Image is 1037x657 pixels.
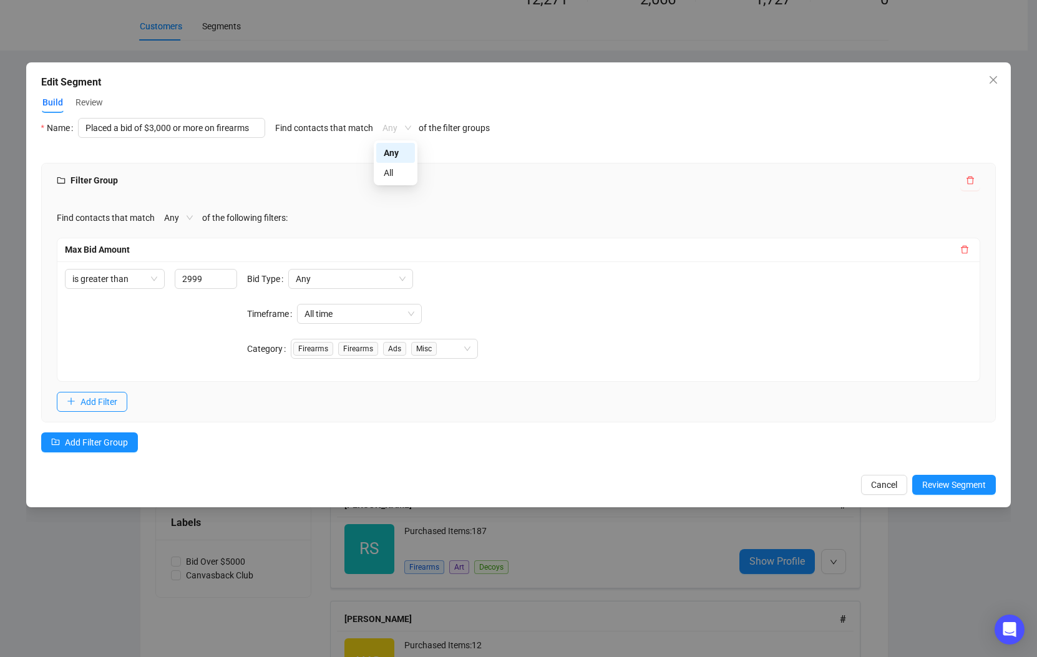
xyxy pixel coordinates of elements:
button: Review Segment [912,475,996,495]
span: delete [960,245,969,254]
span: Review [75,96,103,109]
span: Build [42,96,63,109]
label: Category [247,339,291,359]
span: folder-add [51,437,60,446]
span: is greater than [72,270,157,288]
button: Add Filter [57,392,127,412]
span: Any [382,119,411,137]
span: Firearms [293,342,333,356]
span: Review Segment [922,478,986,492]
span: Add Filter [80,395,117,409]
button: Cancel [861,475,907,495]
span: All time [304,304,414,323]
span: Ads [383,342,406,356]
span: Filter Group [57,175,118,185]
span: Firearms [338,342,378,356]
span: Misc [411,342,437,356]
div: All [384,166,407,180]
span: Cancel [871,478,897,492]
div: Any [384,146,407,160]
button: Close [983,70,1003,90]
span: folder [57,176,66,185]
span: Any [164,208,193,227]
span: delete [966,176,975,185]
label: Name [41,118,78,138]
span: Any [296,270,406,288]
div: Any [376,143,415,163]
span: plus [67,397,75,406]
button: Build [41,93,64,113]
label: Timeframe [247,304,297,324]
span: Add Filter Group [65,436,128,449]
label: Bid Type [247,269,288,289]
div: Open Intercom Messenger [995,615,1025,645]
div: Edit Segment [41,75,996,90]
div: Find contacts that match of the filter groups [275,118,490,153]
div: Max Bid Amount [65,243,958,256]
div: All [376,163,415,183]
span: close [988,75,998,85]
button: Add Filter Group [41,432,138,452]
div: Find contacts that match of the following filters: [57,208,981,228]
button: Review [74,92,104,112]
